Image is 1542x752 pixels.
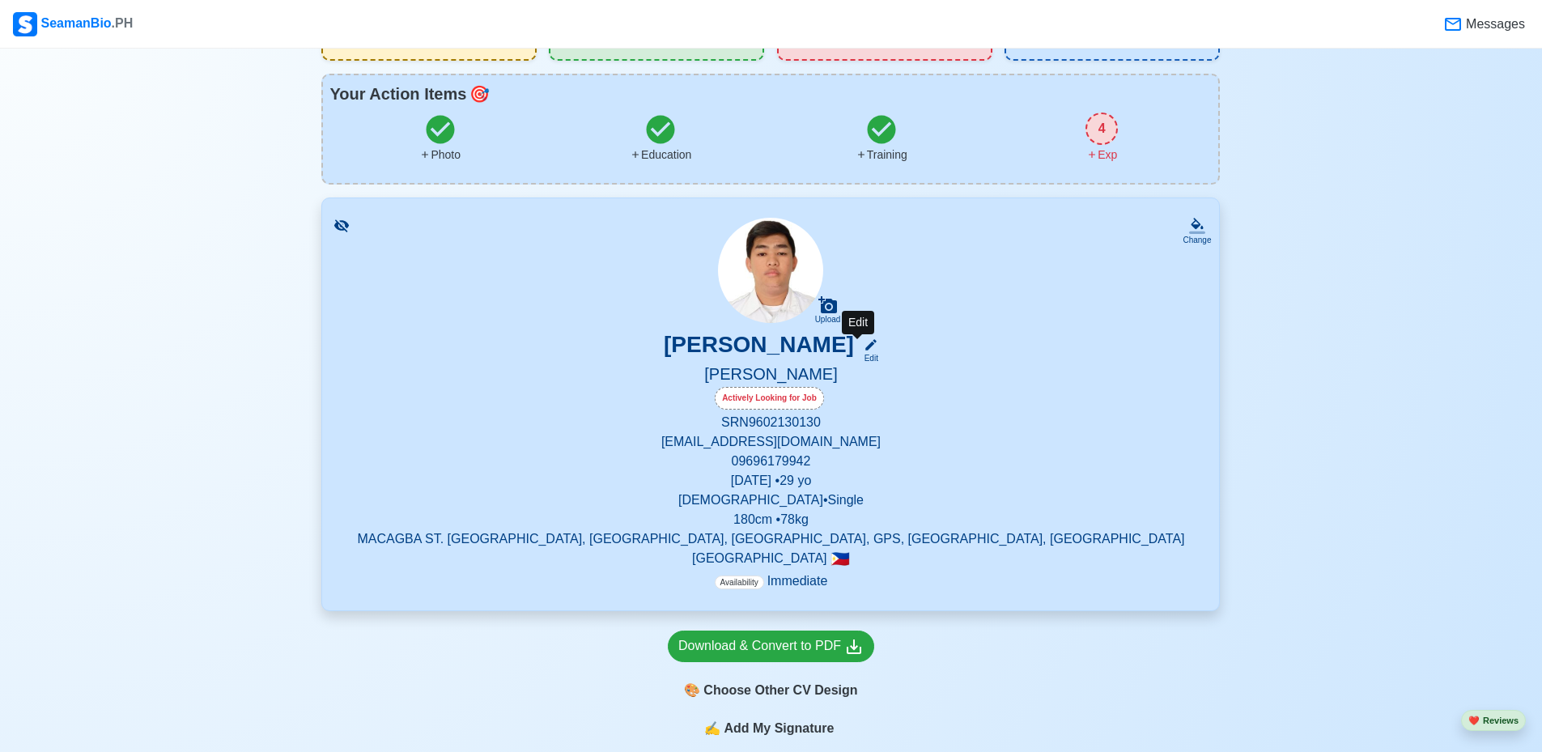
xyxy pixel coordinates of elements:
div: Your Action Items [329,82,1212,106]
p: [GEOGRAPHIC_DATA] [342,549,1200,568]
span: heart [1468,716,1480,725]
div: Actively Looking for Job [715,387,824,410]
div: SeamanBio [13,12,133,36]
span: Messages [1463,15,1525,34]
p: SRN 9602130130 [342,413,1200,432]
p: Immediate [715,571,828,591]
div: Download & Convert to PDF [678,636,864,656]
p: 180 cm • 78 kg [342,510,1200,529]
p: [EMAIL_ADDRESS][DOMAIN_NAME] [342,432,1200,452]
span: 🇵🇭 [830,551,850,567]
h3: [PERSON_NAME] [664,331,854,364]
span: todo [469,82,490,106]
p: MACAGBA ST. [GEOGRAPHIC_DATA], [GEOGRAPHIC_DATA], [GEOGRAPHIC_DATA], GPS, [GEOGRAPHIC_DATA], [GEO... [342,529,1200,549]
span: sign [704,719,720,738]
span: Add My Signature [720,719,837,738]
div: Exp [1086,147,1117,164]
div: Edit [857,352,878,364]
span: Availability [715,576,764,589]
div: Training [856,147,907,164]
div: Change [1183,234,1211,246]
div: Choose Other CV Design [668,675,874,706]
p: 09696179942 [342,452,1200,471]
span: paint [684,681,700,700]
div: Edit [842,311,874,334]
span: .PH [112,16,134,30]
p: [DEMOGRAPHIC_DATA] • Single [342,491,1200,510]
h5: [PERSON_NAME] [342,364,1200,387]
div: 4 [1085,113,1118,145]
a: Download & Convert to PDF [668,631,874,662]
div: Education [630,147,691,164]
p: [DATE] • 29 yo [342,471,1200,491]
div: Photo [419,147,461,164]
img: Logo [13,12,37,36]
button: heartReviews [1461,710,1526,732]
div: Upload [815,315,841,325]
